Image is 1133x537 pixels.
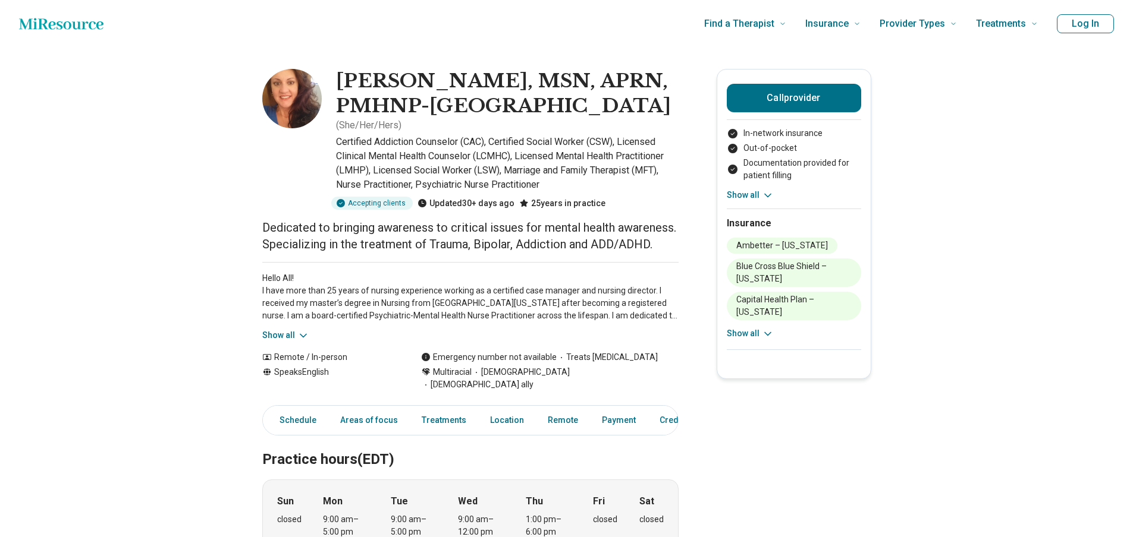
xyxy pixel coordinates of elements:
div: closed [593,513,617,526]
strong: Sat [639,494,654,508]
a: Remote [541,408,585,432]
li: In-network insurance [727,127,861,140]
a: Credentials [652,408,712,432]
button: Show all [262,329,309,342]
ul: Payment options [727,127,861,182]
li: Capital Health Plan – [US_STATE] [727,292,861,320]
strong: Mon [323,494,343,508]
a: Location [483,408,531,432]
a: Treatments [415,408,473,432]
span: Multiracial [433,366,472,378]
h2: Practice hours (EDT) [262,421,679,470]
span: Find a Therapist [704,15,774,32]
span: Provider Types [880,15,945,32]
span: [DEMOGRAPHIC_DATA] ally [421,378,533,391]
p: Certified Addiction Counselor (CAC), Certified Social Worker (CSW), Licensed Clinical Mental Heal... [336,135,679,192]
a: Home page [19,12,103,36]
strong: Tue [391,494,408,508]
a: Payment [595,408,643,432]
div: Updated 30+ days ago [418,197,514,210]
span: Treats [MEDICAL_DATA] [557,351,658,364]
strong: Fri [593,494,605,508]
a: Areas of focus [333,408,405,432]
button: Callprovider [727,84,861,112]
p: Dedicated to bringing awareness to critical issues for mental health awareness. Specializing in t... [262,219,679,252]
div: Emergency number not available [421,351,557,364]
button: Show all [727,189,774,201]
h1: [PERSON_NAME], MSN, APRN, PMHNP-[GEOGRAPHIC_DATA] [336,69,679,118]
p: Hello All! I have more than 25 years of nursing experience working as a certified case manager an... [262,272,679,322]
img: Julianne Fountain, MSN, APRN, PMHNP-BC, Certified Addiction Counselor (CAC) [262,69,322,128]
span: Insurance [805,15,849,32]
div: Remote / In-person [262,351,397,364]
p: ( She/Her/Hers ) [336,118,401,132]
strong: Thu [526,494,543,508]
li: Documentation provided for patient filling [727,157,861,182]
div: Speaks English [262,366,397,391]
h2: Insurance [727,216,861,230]
button: Log In [1057,14,1114,33]
div: 25 years in practice [519,197,605,210]
strong: Wed [458,494,478,508]
span: Treatments [976,15,1026,32]
li: Ambetter – [US_STATE] [727,238,837,254]
button: Show all [727,327,774,340]
a: Schedule [265,408,324,432]
span: [DEMOGRAPHIC_DATA] [472,366,570,378]
div: closed [277,513,302,526]
li: Blue Cross Blue Shield – [US_STATE] [727,258,861,287]
div: closed [639,513,664,526]
div: Accepting clients [331,197,413,210]
strong: Sun [277,494,294,508]
li: Out-of-pocket [727,142,861,154]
